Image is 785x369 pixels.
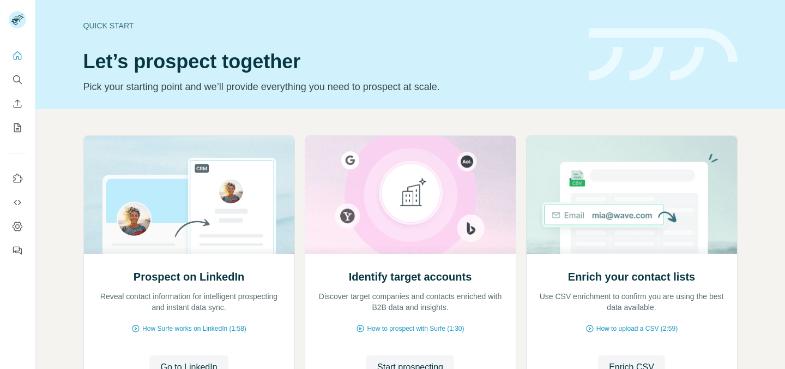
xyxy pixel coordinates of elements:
p: Use CSV enrichment to confirm you are using the best data available. [538,291,726,313]
h2: Prospect on LinkedIn [134,269,244,284]
p: Reveal contact information for intelligent prospecting and instant data sync. [95,291,283,313]
h2: Enrich your contact lists [568,269,695,284]
span: How Surfe works on LinkedIn (1:58) [142,324,246,334]
img: Enrich your contact lists [526,136,738,254]
button: Use Surfe on LinkedIn [9,169,26,188]
button: Use Surfe API [9,193,26,212]
span: How to prospect with Surfe (1:30) [367,324,464,334]
div: Quick start [83,20,576,31]
button: My lists [9,118,26,138]
h1: Let’s prospect together [83,51,576,73]
button: Enrich CSV [9,94,26,114]
span: How to upload a CSV (2:59) [596,324,678,334]
img: Identify target accounts [305,136,516,254]
button: Dashboard [9,217,26,236]
p: Pick your starting point and we’ll provide everything you need to prospect at scale. [83,79,576,94]
img: banner [589,28,738,81]
p: Discover target companies and contacts enriched with B2B data and insights. [316,291,505,313]
h2: Identify target accounts [349,269,472,284]
button: Feedback [9,241,26,260]
img: Prospect on LinkedIn [83,136,295,254]
button: Quick start [9,46,26,66]
button: Search [9,70,26,90]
